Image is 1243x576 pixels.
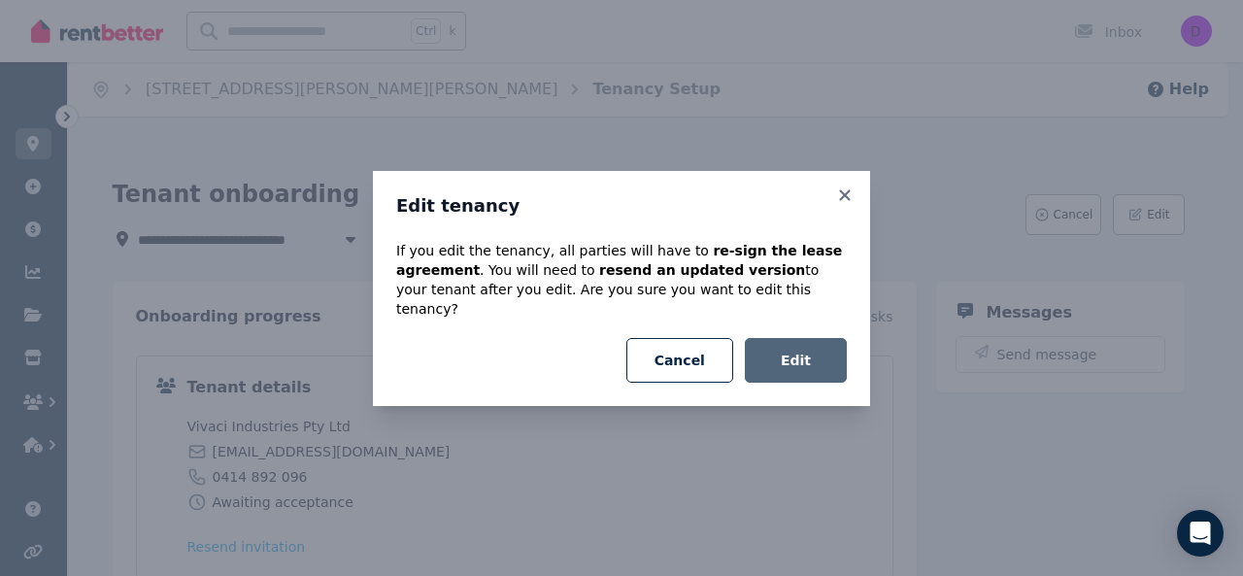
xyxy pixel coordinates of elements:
div: Open Intercom Messenger [1177,510,1224,557]
p: If you edit the tenancy, all parties will have to . You will need to to your tenant after you edi... [396,241,847,319]
b: resend an updated version [599,262,805,278]
button: Edit [745,338,847,383]
h3: Edit tenancy [396,194,847,218]
button: Cancel [626,338,733,383]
